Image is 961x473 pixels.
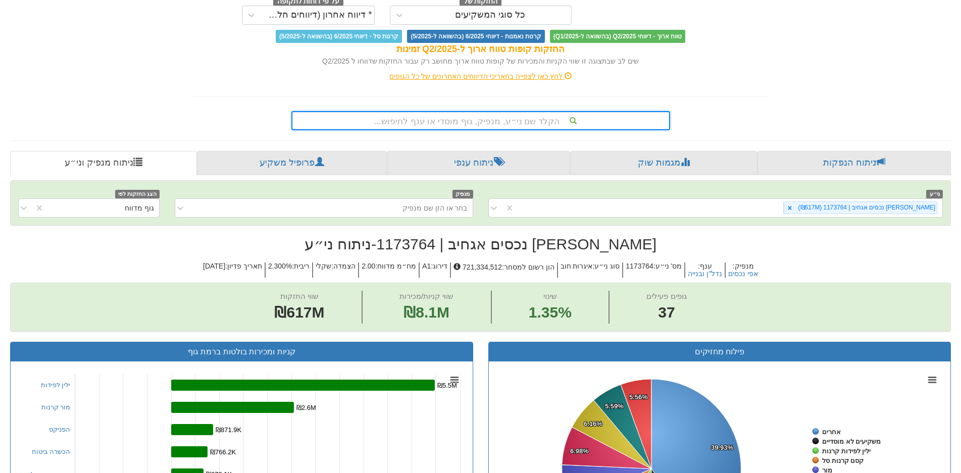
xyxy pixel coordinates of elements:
h5: הצמדה : שקלי [312,262,358,278]
a: פרופיל משקיע [197,151,387,175]
span: קרנות סל - דיווחי 6/2025 (בהשוואה ל-5/2025) [276,30,402,43]
tspan: 5.59% [605,402,624,410]
div: הקלד שם ני״ע, מנפיק, גוף מוסדי או ענף לחיפוש... [292,112,669,129]
div: * דיווח אחרון (דיווחים חלקיים) [263,10,372,20]
tspan: ₪2.6M [296,404,316,411]
h5: דירוג : A1 [419,262,450,278]
a: ילין לפידות [41,381,71,389]
tspan: אחרים [822,428,841,436]
span: הצג החזקות לפי [115,190,160,198]
span: ני״ע [926,190,943,198]
h3: קניות ומכירות בולטות ברמת גוף [18,347,465,356]
span: ₪617M [274,304,324,321]
h3: פילוח מחזיקים [496,347,943,356]
h5: ריבית : 2.300% [265,262,312,278]
h5: הון רשום למסחר : 721,334,512 [450,262,557,278]
tspan: ילין לפידות קרנות [822,447,871,455]
tspan: משקיעים לא מוסדיים [822,438,881,445]
h5: ענף : [684,262,725,278]
tspan: ₪766.2K [210,448,236,456]
button: אפי נכסים [728,270,758,278]
div: גוף מדווח [125,203,154,213]
tspan: 39.93% [711,444,734,451]
span: שווי החזקות [280,292,319,300]
div: לחץ כאן לצפייה בתאריכי הדיווחים האחרונים של כל הגופים [185,71,776,81]
span: מנפיק [452,190,473,198]
span: 1.35% [529,302,572,324]
a: ניתוח מנפיק וני״ע [10,151,197,175]
h5: מנפיק : [725,262,761,278]
div: החזקות קופות טווח ארוך ל-Q2/2025 זמינות [193,43,769,56]
span: גופים פעילים [646,292,686,300]
div: בחר או הזן שם מנפיק [402,203,468,213]
span: 37 [646,302,686,324]
span: שינוי [543,292,557,300]
button: נדל"ן ובנייה [688,270,722,278]
tspan: 6.98% [570,447,589,455]
h5: מס' ני״ע : 1173764 [622,262,684,278]
span: שווי קניות/מכירות [399,292,453,300]
tspan: 5.56% [629,393,648,401]
tspan: ₪5.5M [437,382,457,389]
tspan: ₪871.9K [216,426,242,434]
h2: [PERSON_NAME] נכסים אגחיב | 1173764 - ניתוח ני״ע [10,236,951,252]
a: הפניקס [49,426,70,433]
div: כל סוגי המשקיעים [455,10,525,20]
a: ניתוח הנפקות [757,151,951,175]
span: ₪8.1M [403,304,449,321]
h5: סוג ני״ע : איגרות חוב [557,262,623,278]
a: מור קרנות [41,403,71,411]
h5: תאריך פדיון : [DATE] [200,262,265,278]
tspan: קסם קרנות סל [822,457,864,464]
span: טווח ארוך - דיווחי Q2/2025 (בהשוואה ל-Q1/2025) [550,30,685,43]
a: ניתוח ענפי [387,151,570,175]
div: [PERSON_NAME] נכסים אגחיב | 1173764 (₪617M) [795,202,937,214]
a: מגמות שוק [570,151,757,175]
div: שים לב שבתצוגה זו שווי הקניות והמכירות של קופות טווח ארוך מחושב רק עבור החזקות שדווחו ל Q2/2025 [193,56,769,66]
span: קרנות נאמנות - דיווחי 6/2025 (בהשוואה ל-5/2025) [407,30,544,43]
h5: מח״מ מדווח : 2.00 [358,262,419,278]
a: הכשרה ביטוח [32,448,71,455]
tspan: 6.16% [584,420,602,428]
